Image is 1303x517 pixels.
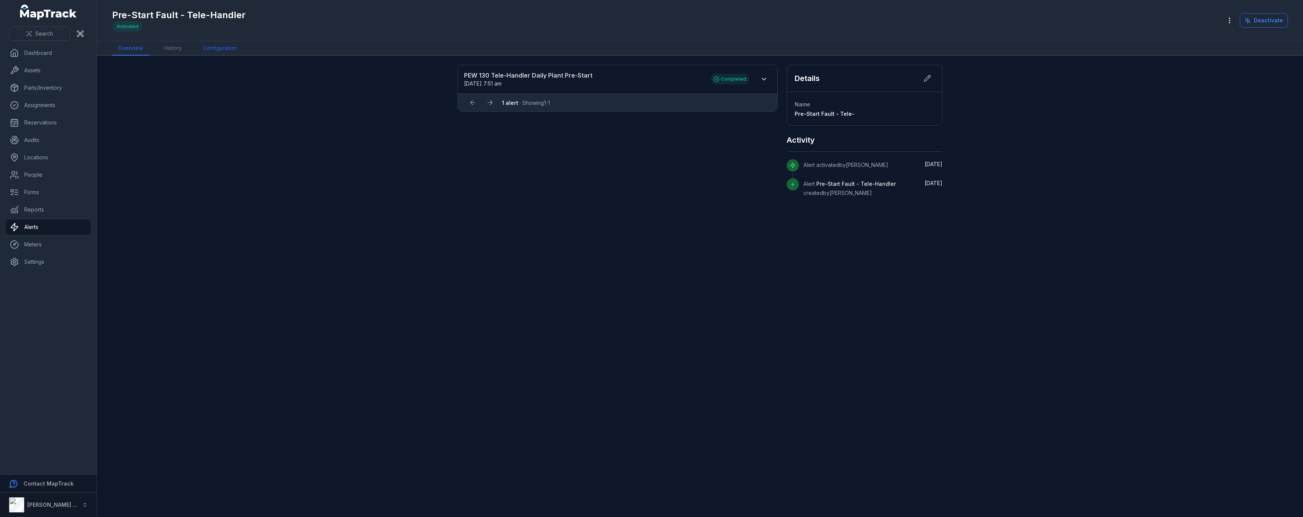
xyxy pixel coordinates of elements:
a: Overview [112,41,149,56]
a: Dashboard [6,45,91,61]
a: Reservations [6,115,91,130]
a: Alerts [6,220,91,235]
a: PEW 130 Tele-Handler Daily Plant Pre-Start[DATE] 7:51 am [464,71,703,87]
span: Alert activated by [PERSON_NAME] [803,162,888,168]
a: Settings [6,254,91,269]
a: MapTrack [20,5,77,20]
span: · Showing 1 - 1 [502,100,550,106]
time: 5/22/2025, 11:56:54 AM [925,161,942,167]
span: Pre-Start Fault - Tele-Handler [795,111,876,117]
button: Search [9,26,70,41]
strong: PEW 130 Tele-Handler Daily Plant Pre-Start [464,71,703,80]
a: Assignments [6,98,91,113]
h1: Pre-Start Fault - Tele-Handler [112,9,245,21]
a: History [158,41,188,56]
span: Alert created by [PERSON_NAME] [803,181,896,196]
span: Pre-Start Fault - Tele-Handler [816,181,896,187]
strong: [PERSON_NAME] Group [27,501,89,508]
a: Reports [6,202,91,217]
span: [DATE] [925,180,942,186]
a: Locations [6,150,91,165]
a: Forms [6,185,91,200]
div: Completed [711,74,749,84]
a: Assets [6,63,91,78]
a: Parts/Inventory [6,80,91,95]
h2: Details [795,73,820,84]
a: People [6,167,91,182]
h2: Activity [787,135,815,145]
span: [DATE] 7:51 am [464,80,502,87]
a: Meters [6,237,91,252]
time: 5/22/2025, 11:49:15 AM [925,180,942,186]
button: Deactivate [1240,13,1288,28]
span: Search [35,30,53,37]
a: Audits [6,132,91,148]
span: [DATE] [925,161,942,167]
strong: Contact MapTrack [23,480,73,487]
div: Activated [112,21,143,32]
time: 8/29/2025, 7:51:19 AM [464,80,502,87]
strong: 1 alert [502,100,518,106]
a: Configuration [197,41,243,56]
span: Name [795,101,810,107]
